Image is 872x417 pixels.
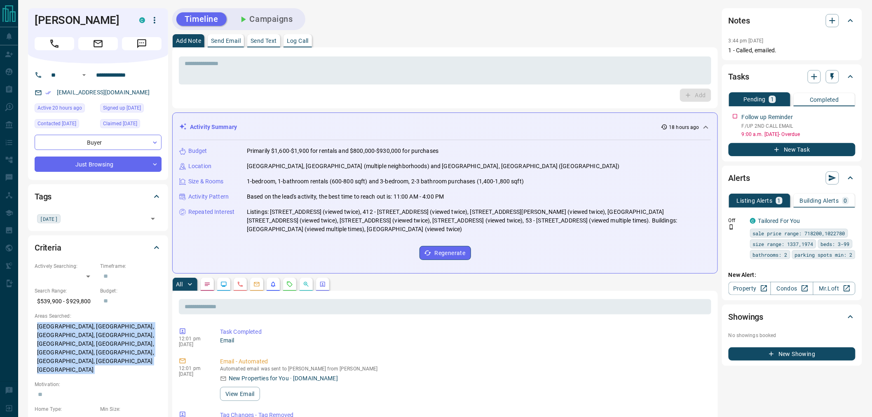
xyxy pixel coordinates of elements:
[35,405,96,413] p: Home Type:
[35,320,162,377] p: [GEOGRAPHIC_DATA], [GEOGRAPHIC_DATA], [GEOGRAPHIC_DATA], [GEOGRAPHIC_DATA], [GEOGRAPHIC_DATA], [G...
[179,119,711,135] div: Activity Summary18 hours ago
[100,405,162,413] p: Min Size:
[810,97,839,103] p: Completed
[420,246,471,260] button: Regenerate
[204,281,211,288] svg: Notes
[188,192,229,201] p: Activity Pattern
[729,171,750,185] h2: Alerts
[78,37,118,50] span: Email
[729,271,856,279] p: New Alert:
[100,262,162,270] p: Timeframe:
[35,119,96,131] div: Sat Oct 11 2025
[729,70,749,83] h2: Tasks
[742,131,856,138] p: 9:00 a.m. [DATE] - Overdue
[179,365,208,371] p: 12:01 pm
[729,46,856,55] p: 1 - Called, emailed.
[758,218,800,224] a: Tailored For You
[35,238,162,258] div: Criteria
[179,371,208,377] p: [DATE]
[45,90,51,96] svg: Email Verified
[237,281,244,288] svg: Calls
[179,336,208,342] p: 12:01 pm
[729,347,856,361] button: New Showing
[220,357,708,366] p: Email - Automated
[188,208,234,216] p: Repeated Interest
[35,190,52,203] h2: Tags
[35,312,162,320] p: Areas Searched:
[229,374,338,383] p: New Properties for You · [DOMAIN_NAME]
[737,198,773,204] p: Listing Alerts
[38,104,82,112] span: Active 20 hours ago
[220,387,260,401] button: View Email
[103,104,141,112] span: Signed up [DATE]
[813,282,856,295] a: Mr.Loft
[800,198,839,204] p: Building Alerts
[35,187,162,206] div: Tags
[230,12,301,26] button: Campaigns
[220,281,227,288] svg: Lead Browsing Activity
[743,96,766,102] p: Pending
[176,281,183,287] p: All
[220,336,708,345] p: Email
[821,240,850,248] span: beds: 3-99
[57,89,150,96] a: [EMAIL_ADDRESS][DOMAIN_NAME]
[147,213,159,225] button: Open
[220,328,708,336] p: Task Completed
[753,251,788,259] span: bathrooms: 2
[729,332,856,339] p: No showings booked
[190,123,237,131] p: Activity Summary
[35,37,74,50] span: Call
[778,198,781,204] p: 1
[729,310,764,323] h2: Showings
[100,119,162,131] div: Sat Oct 11 2025
[729,11,856,30] div: Notes
[79,70,89,80] button: Open
[35,295,96,308] p: $539,900 - $929,800
[103,119,137,128] span: Claimed [DATE]
[771,96,774,102] p: 1
[35,157,162,172] div: Just Browsing
[139,17,145,23] div: condos.ca
[729,217,745,224] p: Off
[729,307,856,327] div: Showings
[211,38,241,44] p: Send Email
[753,240,813,248] span: size range: 1337,1974
[188,162,211,171] p: Location
[247,177,524,186] p: 1-bedroom, 1-bathroom rentals (600-800 sqft) and 3-bedroom, 2-3 bathroom purchases (1,400-1,800 s...
[286,281,293,288] svg: Requests
[771,282,813,295] a: Condos
[253,281,260,288] svg: Emails
[188,147,207,155] p: Budget
[729,38,764,44] p: 3:44 pm [DATE]
[729,143,856,156] button: New Task
[247,147,438,155] p: Primarily $1,600-$1,900 for rentals and $800,000-$930,000 for purchases
[35,287,96,295] p: Search Range:
[247,162,620,171] p: [GEOGRAPHIC_DATA], [GEOGRAPHIC_DATA] (multiple neighborhoods) and [GEOGRAPHIC_DATA], [GEOGRAPHIC_...
[38,119,76,128] span: Contacted [DATE]
[251,38,277,44] p: Send Text
[753,229,845,237] span: sale price range: 718200,1022780
[729,224,734,230] svg: Push Notification Only
[750,218,756,224] div: condos.ca
[220,366,708,372] p: Automated email was sent to [PERSON_NAME] from [PERSON_NAME]
[742,113,793,122] p: Follow up Reminder
[100,287,162,295] p: Budget:
[287,38,309,44] p: Log Call
[100,103,162,115] div: Mon Aug 04 2025
[40,215,58,223] span: [DATE]
[247,192,444,201] p: Based on the lead's activity, the best time to reach out is: 11:00 AM - 4:00 PM
[729,282,771,295] a: Property
[35,381,162,388] p: Motivation:
[795,251,853,259] span: parking spots min: 2
[319,281,326,288] svg: Agent Actions
[35,103,96,115] div: Sun Oct 12 2025
[669,124,699,131] p: 18 hours ago
[176,12,227,26] button: Timeline
[35,241,61,254] h2: Criteria
[35,135,162,150] div: Buyer
[844,198,847,204] p: 0
[247,208,711,234] p: Listings: [STREET_ADDRESS] (viewed twice), 412 - [STREET_ADDRESS] (viewed twice), [STREET_ADDRESS...
[742,122,856,130] p: F/UP 2ND CALL EMAIL
[729,14,750,27] h2: Notes
[303,281,309,288] svg: Opportunities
